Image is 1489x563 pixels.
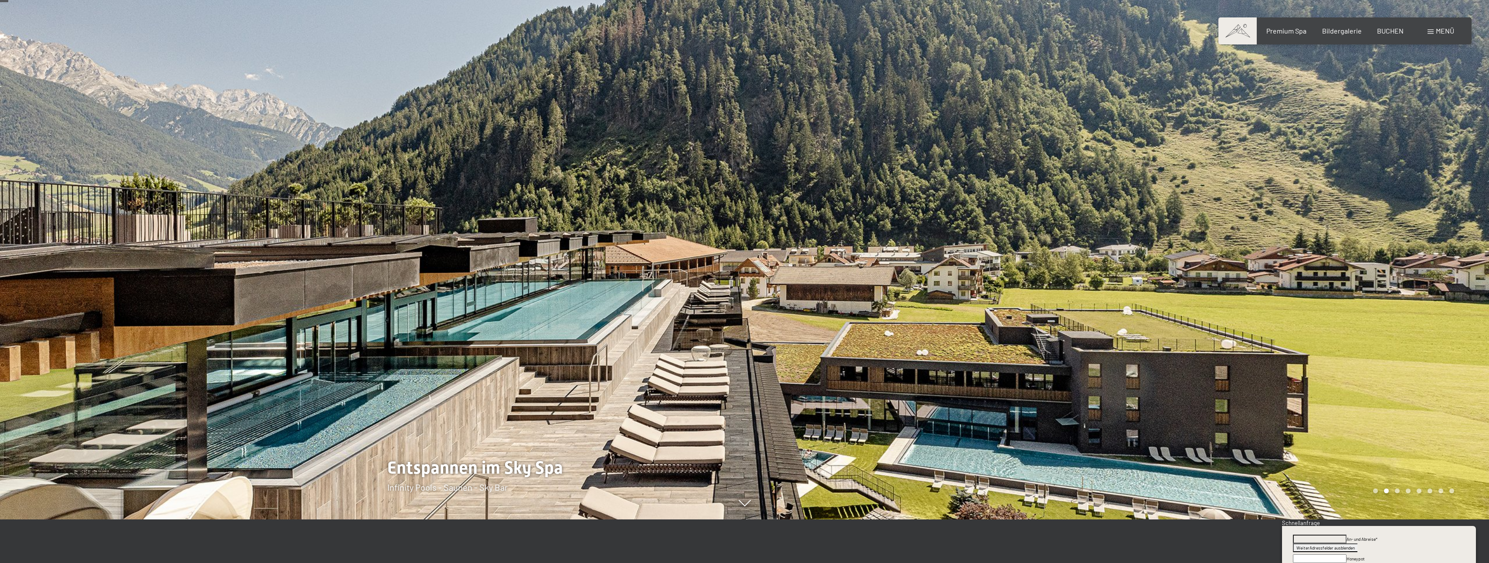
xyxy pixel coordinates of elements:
div: Carousel Page 4 [1406,488,1411,493]
span: Adressfelder ausblenden [1309,545,1355,550]
div: Carousel Pagination [1370,488,1454,493]
span: An- und Abreise* [1347,536,1377,542]
a: BUCHEN [1377,27,1404,35]
span: Menü [1436,27,1454,35]
div: Carousel Page 1 [1373,488,1378,493]
a: Bildergalerie [1322,27,1362,35]
label: Honeypot [1347,556,1365,561]
span: Schnellanfrage [1282,519,1320,526]
span: Weiter [1296,545,1309,550]
div: Carousel Page 2 (Current Slide) [1384,488,1389,493]
div: Carousel Page 7 [1438,488,1443,493]
div: Carousel Page 5 [1417,488,1421,493]
div: Carousel Page 3 [1395,488,1400,493]
button: WeiterAdressfelder ausblenden [1293,543,1357,552]
div: Carousel Page 8 [1449,488,1454,493]
div: Carousel Page 6 [1428,488,1432,493]
a: Premium Spa [1266,27,1306,35]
